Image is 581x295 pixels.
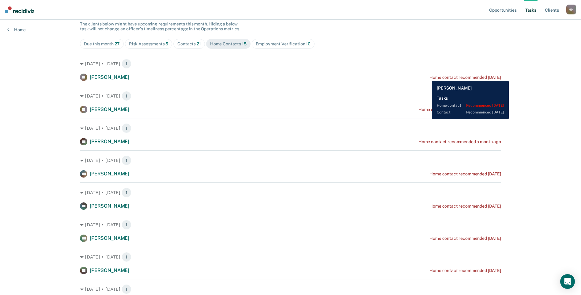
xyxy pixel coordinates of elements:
[197,41,201,46] span: 21
[306,41,311,46] span: 10
[80,21,240,32] span: The clients below might have upcoming requirements this month. Hiding a below task will not chang...
[429,236,501,241] div: Home contact recommended [DATE]
[122,252,131,262] span: 1
[429,75,501,80] div: Home contact recommended [DATE]
[122,123,131,133] span: 1
[122,188,131,197] span: 1
[5,6,34,13] img: Recidiviz
[80,123,501,133] div: [DATE] • [DATE] 1
[122,91,131,101] span: 1
[80,284,501,294] div: [DATE] • [DATE] 1
[80,220,501,230] div: [DATE] • [DATE] 1
[80,155,501,165] div: [DATE] • [DATE] 1
[115,41,120,46] span: 27
[165,41,168,46] span: 5
[90,235,129,241] span: [PERSON_NAME]
[90,139,129,144] span: [PERSON_NAME]
[90,74,129,80] span: [PERSON_NAME]
[242,41,247,46] span: 15
[429,204,501,209] div: Home contact recommended [DATE]
[122,59,131,69] span: 1
[122,155,131,165] span: 1
[90,106,129,112] span: [PERSON_NAME]
[80,252,501,262] div: [DATE] • [DATE] 1
[122,220,131,230] span: 1
[429,171,501,177] div: Home contact recommended [DATE]
[80,91,501,101] div: [DATE] • [DATE] 1
[560,274,575,289] div: Open Intercom Messenger
[129,41,168,47] div: Risk Assessments
[122,284,131,294] span: 1
[7,27,26,33] a: Home
[177,41,201,47] div: Contacts
[210,41,247,47] div: Home Contacts
[90,267,129,273] span: [PERSON_NAME]
[80,59,501,69] div: [DATE] • [DATE] 1
[256,41,311,47] div: Employment Verification
[418,139,501,144] div: Home contact recommended a month ago
[84,41,120,47] div: Due this month
[80,188,501,197] div: [DATE] • [DATE] 1
[90,203,129,209] span: [PERSON_NAME]
[566,5,576,14] button: HH
[418,107,501,112] div: Home contact recommended a month ago
[90,171,129,177] span: [PERSON_NAME]
[429,268,501,273] div: Home contact recommended [DATE]
[566,5,576,14] div: H H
